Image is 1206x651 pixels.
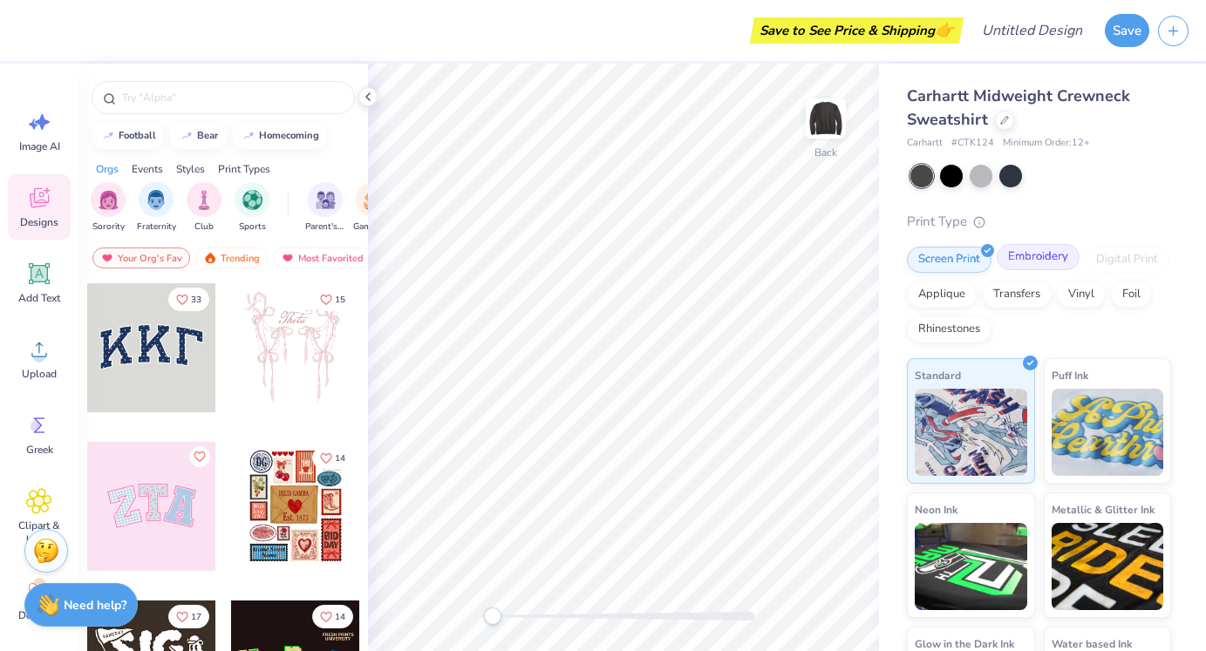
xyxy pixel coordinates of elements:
div: filter for Parent's Weekend [305,182,345,234]
div: filter for Sports [235,182,269,234]
button: filter button [137,182,176,234]
div: filter for Fraternity [137,182,176,234]
div: homecoming [259,131,319,140]
span: Carhartt [907,136,943,151]
span: 14 [335,613,345,621]
div: Accessibility label [484,607,501,625]
img: Parent's Weekend Image [316,190,336,210]
span: 33 [191,295,201,304]
button: Like [168,288,209,311]
div: filter for Sorority [91,182,126,234]
div: Embroidery [997,244,1080,270]
button: Save [1105,14,1149,47]
img: Standard [915,389,1027,476]
span: Add Text [18,291,60,305]
span: Image AI [19,139,60,153]
img: Fraternity Image [146,190,166,210]
span: Carhartt Midweight Crewneck Sweatshirt [907,85,1130,130]
strong: Need help? [64,597,126,614]
img: Puff Ink [1052,389,1164,476]
span: 15 [335,295,345,304]
span: Designs [20,215,58,229]
button: filter button [305,182,345,234]
button: filter button [187,182,221,234]
img: Back [808,101,843,136]
span: Upload [22,367,57,381]
div: football [119,131,156,140]
div: Print Types [218,161,270,177]
span: Puff Ink [1052,366,1088,384]
span: Standard [915,366,961,384]
img: trend_line.gif [101,131,115,141]
div: Foil [1111,281,1152,308]
img: Game Day Image [364,190,384,210]
button: filter button [91,182,126,234]
div: Print Type [907,212,1171,232]
input: Untitled Design [968,13,1096,48]
span: Clipart & logos [10,519,68,546]
button: filter button [353,182,393,234]
div: Events [132,161,163,177]
div: filter for Club [187,182,221,234]
div: Rhinestones [907,316,991,342]
div: Transfers [982,281,1052,308]
button: Like [312,605,353,628]
img: Sorority Image [99,190,119,210]
span: Decorate [18,608,60,622]
span: # CTK124 [951,136,994,151]
button: Like [312,446,353,470]
img: trend_line.gif [242,131,256,141]
button: bear [170,123,226,149]
img: Metallic & Glitter Ink [1052,523,1164,610]
img: most_fav.gif [281,252,295,264]
span: Parent's Weekend [305,220,345,234]
div: Save to See Price & Shipping [754,17,959,44]
img: Sports Image [242,190,262,210]
span: 17 [191,613,201,621]
img: trending.gif [203,252,217,264]
div: Applique [907,281,977,308]
img: trend_line.gif [180,131,194,141]
span: Minimum Order: 12 + [1003,136,1090,151]
div: Trending [195,248,268,268]
div: Orgs [96,161,119,177]
span: Metallic & Glitter Ink [1052,500,1155,519]
span: Game Day [353,220,393,234]
input: Try "Alpha" [120,89,344,106]
img: Neon Ink [915,523,1027,610]
button: Like [168,605,209,628]
span: Sports [239,220,266,234]
span: Neon Ink [915,500,957,519]
div: Vinyl [1057,281,1106,308]
img: Club Image [194,190,214,210]
div: Digital Print [1085,247,1169,273]
div: Your Org's Fav [92,248,190,268]
span: Fraternity [137,220,176,234]
img: most_fav.gif [100,252,114,264]
button: filter button [235,182,269,234]
button: football [92,123,164,149]
div: bear [197,131,218,140]
div: Screen Print [907,247,991,273]
span: 14 [335,454,345,463]
button: Like [189,446,210,467]
button: Like [312,288,353,311]
div: Most Favorited [273,248,371,268]
div: Back [814,145,837,160]
div: filter for Game Day [353,182,393,234]
span: Greek [26,443,53,457]
span: Club [194,220,214,234]
span: 👉 [935,19,954,40]
button: homecoming [232,123,327,149]
span: Sorority [92,220,125,234]
div: Styles [176,161,205,177]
